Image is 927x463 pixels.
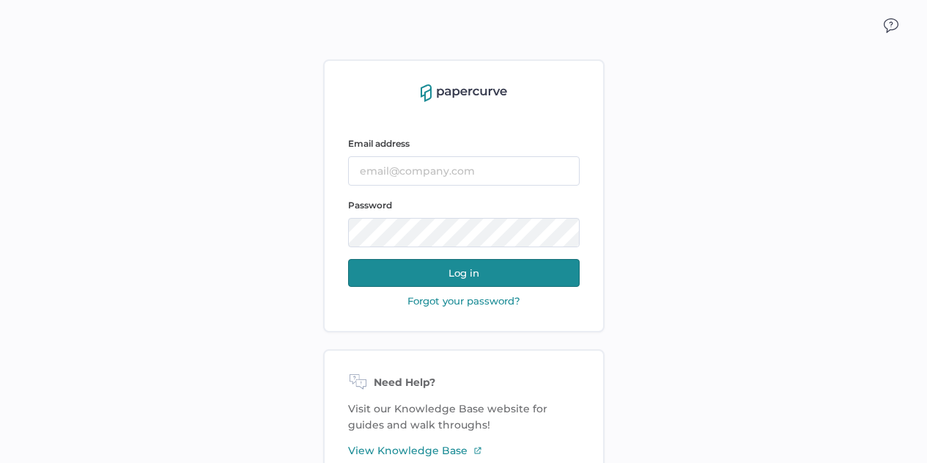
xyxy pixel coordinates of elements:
[348,374,368,392] img: need-help-icon.d526b9f7.svg
[348,259,580,287] button: Log in
[348,200,392,211] span: Password
[884,18,898,33] img: icon_chat.2bd11823.svg
[403,294,525,307] button: Forgot your password?
[348,156,580,186] input: email@company.com
[421,84,507,102] img: papercurve-logo-colour.7244d18c.svg
[348,374,580,392] div: Need Help?
[473,446,482,455] img: external-link-icon-3.58f4c051.svg
[348,138,410,149] span: Email address
[348,442,468,459] span: View Knowledge Base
